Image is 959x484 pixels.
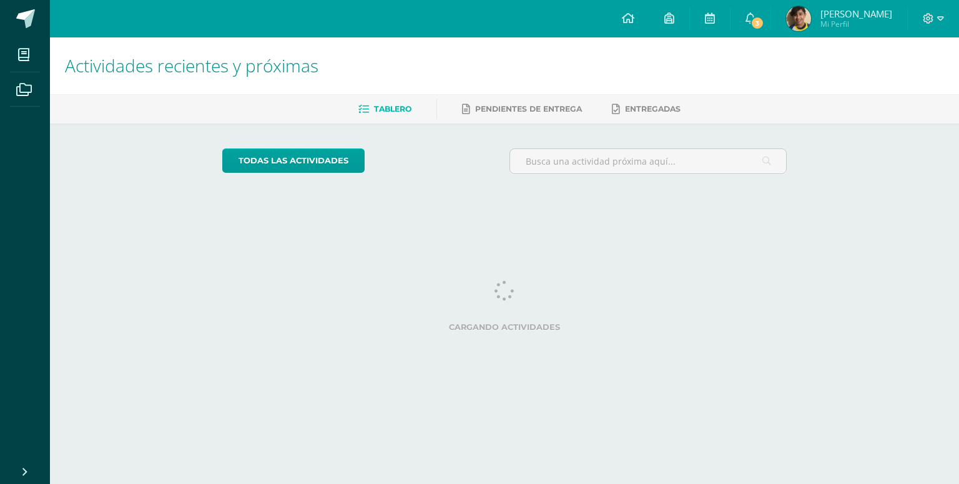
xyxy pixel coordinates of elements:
[65,54,318,77] span: Actividades recientes y próximas
[612,99,681,119] a: Entregadas
[462,99,582,119] a: Pendientes de entrega
[820,19,892,29] span: Mi Perfil
[374,104,411,114] span: Tablero
[358,99,411,119] a: Tablero
[475,104,582,114] span: Pendientes de entrega
[786,6,811,31] img: dbfe0b640cf26bdc05025017ccb4744e.png
[222,322,787,332] label: Cargando actividades
[510,149,787,173] input: Busca una actividad próxima aquí...
[750,16,764,30] span: 3
[820,7,892,20] span: [PERSON_NAME]
[222,148,365,173] a: todas las Actividades
[625,104,681,114] span: Entregadas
